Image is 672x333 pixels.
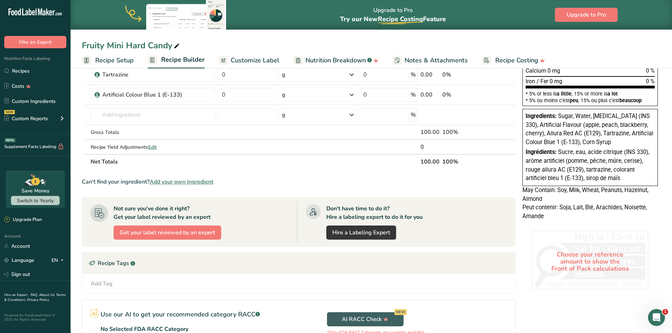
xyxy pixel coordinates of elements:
a: Privacy Policy [27,297,49,302]
div: Fruity Mini Hard Candy [82,39,181,52]
button: AI RACC Check NEW [327,312,404,326]
span: / Fer [537,78,548,85]
div: 100% [442,128,482,136]
div: 0.00 [420,70,440,79]
div: Recipe Tags [82,253,515,274]
div: Recipe Yield Adjustments [91,143,215,151]
span: 0 % [646,78,655,85]
span: 1 [662,309,668,315]
a: Hire an Expert . [4,292,29,297]
a: Recipe Costing [482,53,545,68]
th: 100.00 [419,154,441,169]
a: Notes & Attachments [393,53,468,68]
span: Notes & Attachments [405,56,468,65]
div: NEW [4,110,15,114]
a: Recipe Setup [82,53,134,68]
span: Recipe Setup [95,56,134,65]
div: * 5% ou moins c’est , 15% ou plus c’est [526,98,655,103]
div: 0% [442,91,482,99]
span: Edit [148,144,157,150]
span: Recipe Builder [161,55,205,64]
span: Nutrition Breakdown [305,56,366,65]
a: About Us . [39,292,56,297]
span: Recipe Costing [378,15,423,23]
div: Tartrazine [102,70,190,79]
span: Upgrade to Pro [567,11,606,19]
input: Add Ingredient [91,108,215,122]
span: Get your label reviewed by an expert [120,228,215,237]
a: Nutrition Breakdown [293,53,379,68]
a: Recipe Builder [148,52,205,69]
button: Hire an Expert [4,36,66,48]
span: AI RACC Check [342,315,388,323]
span: 0 % [646,67,655,74]
div: g [282,111,285,119]
a: FAQ . [31,292,39,297]
iframe: Intercom live chat [648,309,665,326]
span: 0 mg [550,78,562,85]
div: Upgrade Plan [4,216,42,223]
span: Iron [526,78,535,85]
a: Customize Label [219,53,279,68]
span: Ingrédients: [526,149,557,155]
div: Upgrade to Pro [340,0,446,30]
button: Get your label reviewed by an expert [114,226,221,240]
span: beaucoup [619,98,642,103]
span: a little [557,91,571,97]
div: Artificial Colour Blue 1 (E-133) [102,91,190,99]
th: 100% [441,154,483,169]
div: Gross Totals [91,129,215,136]
div: Add Tag [91,279,113,288]
span: 0 mg [547,67,560,74]
div: Can't find your ingredient? [82,178,515,186]
span: Switch to Yearly [17,197,54,204]
span: Try our New Feature [340,15,446,23]
div: BETA [5,138,16,142]
th: Net Totals [89,154,419,169]
div: Powered By FoodLabelMaker © 2025 All Rights Reserved [4,313,66,322]
div: EN [52,256,66,265]
span: Add your own ingredient [150,178,213,186]
button: Switch to Yearly [11,196,60,205]
div: 0 [420,143,440,151]
button: Upgrade to Pro [555,8,618,22]
span: a lot [607,91,618,97]
div: Choose your reference amount to show the Front of Pack calculations [532,230,648,292]
div: Custom Reports [4,115,48,122]
div: NEW [394,309,407,315]
div: 100.00 [420,128,440,136]
section: * 5% or less is , 15% or more is [526,88,655,103]
span: peu [570,98,578,103]
span: Sucre, eau, acide citrique (INS 330), arôme artificiel (pomme, pêche, mûre, cerise), rouge allura... [526,149,649,181]
a: Terms & Conditions . [4,292,66,302]
p: Use our AI to get your recommended category RACC [101,310,260,319]
span: Sugar, Water, [MEDICAL_DATA] (INS 330), Artificial Flavour (apple, peach, blackberry, cherry), Al... [526,113,653,146]
span: May Contain: Soy, Milk, Wheat, Peanuts, Hazelnut, Almond Peut contenir: Soja, Lait, Blé, Arachide... [522,187,648,220]
span: Customize Label [231,56,279,65]
div: Not sure you've done it right? Get your label reviewed by an expert [114,204,211,221]
div: 0% [442,70,482,79]
div: 0.00 [420,91,440,99]
div: g [282,70,285,79]
a: Language [4,254,34,266]
div: Save Money [22,187,49,195]
div: Don't have time to do it? Hire a labeling expert to do it for you [326,204,423,221]
span: Recipe Costing [495,56,538,65]
div: g [282,91,285,99]
a: Hire a Labeling Expert [326,226,396,240]
span: Ingredients: [526,113,557,119]
span: Calcium [526,67,546,74]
